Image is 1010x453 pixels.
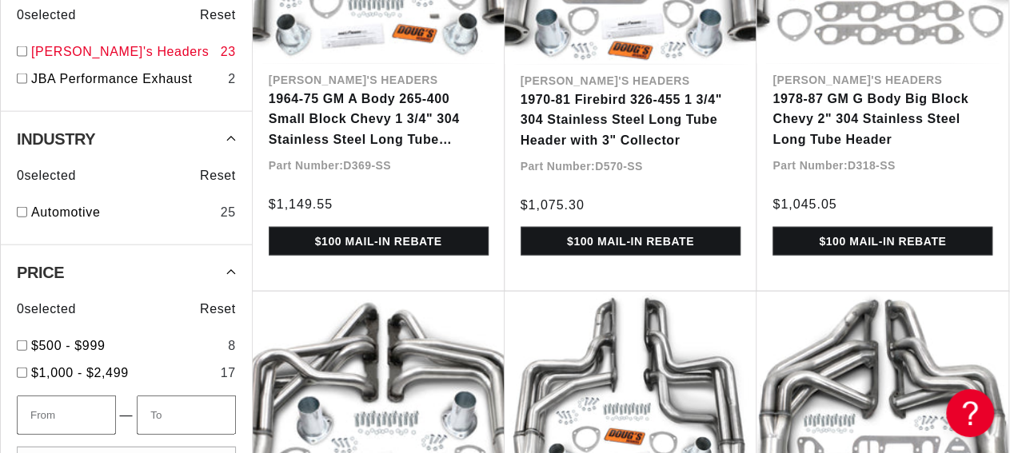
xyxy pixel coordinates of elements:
div: 2 [228,69,236,89]
span: 0 selected [17,165,76,186]
span: 0 selected [17,5,76,26]
div: 25 [221,202,236,223]
a: JBA Performance Exhaust [31,69,222,89]
span: Reset [200,5,236,26]
span: $500 - $999 [31,339,105,352]
span: 0 selected [17,299,76,320]
span: Reset [200,299,236,320]
span: Price [17,264,64,280]
input: To [137,395,236,435]
span: Industry [17,131,95,147]
div: 23 [221,42,236,62]
div: 8 [228,336,236,356]
a: 1978-87 GM G Body Big Block Chevy 2" 304 Stainless Steel Long Tube Header [772,89,992,150]
span: Reset [200,165,236,186]
a: 1970-81 Firebird 326-455 1 3/4" 304 Stainless Steel Long Tube Header with 3" Collector [521,89,741,151]
a: [PERSON_NAME]'s Headers [31,42,214,62]
input: From [17,395,116,435]
span: — [120,405,134,426]
div: 17 [221,363,236,383]
span: $1,000 - $2,499 [31,366,129,379]
a: 1964-75 GM A Body 265-400 Small Block Chevy 1 3/4" 304 Stainless Steel Long Tube Header with 3" C... [269,89,489,150]
a: Automotive [31,202,214,223]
